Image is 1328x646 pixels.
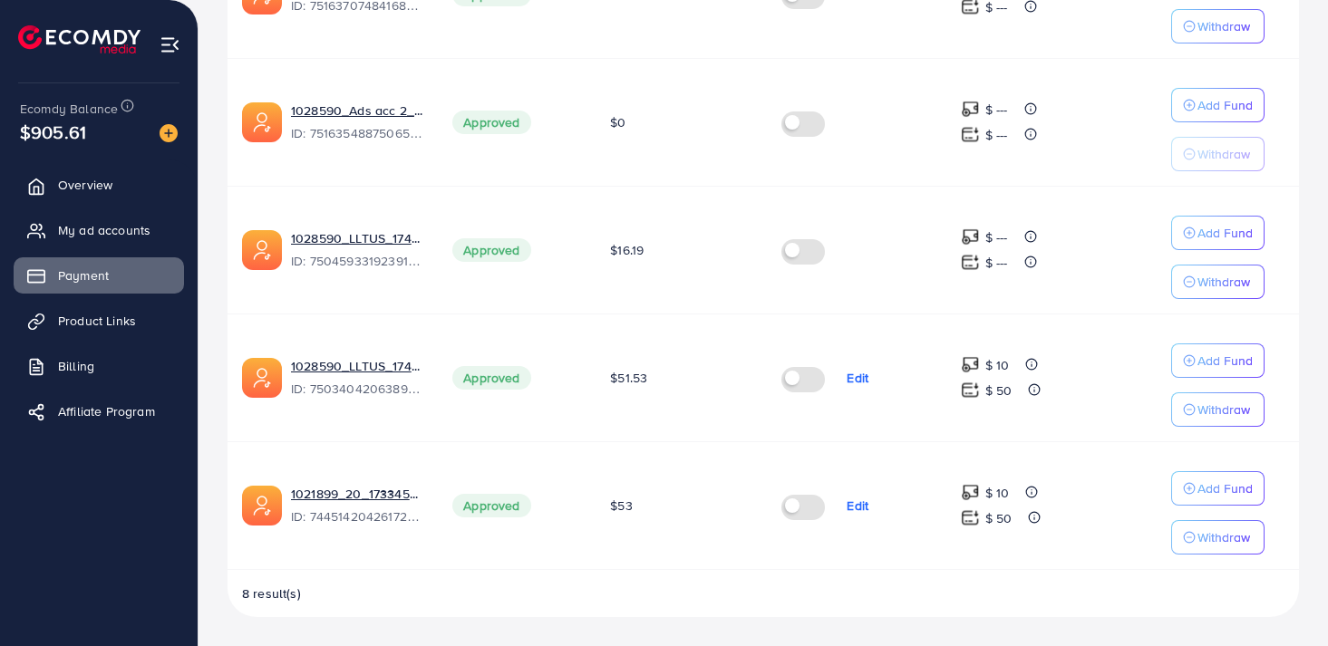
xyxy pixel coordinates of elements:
span: 8 result(s) [242,584,301,603]
span: Billing [58,357,94,375]
p: $ 50 [985,507,1013,529]
a: Billing [14,348,184,384]
div: <span class='underline'>1028590_Ads acc 2_1750038037587</span></br>7516354887506526216 [291,101,423,143]
span: Approved [452,366,530,390]
a: My ad accounts [14,212,184,248]
p: $ --- [985,252,1008,274]
button: Add Fund [1171,216,1265,250]
span: Approved [452,494,530,517]
div: <span class='underline'>1028590_LLTUS_1747299399581</span></br>7504593319239188487 [291,229,423,271]
span: Approved [452,111,530,134]
a: Payment [14,257,184,294]
img: top-up amount [961,381,980,400]
span: Overview [58,176,112,194]
img: ic-ads-acc.e4c84228.svg [242,358,282,398]
img: top-up amount [961,253,980,272]
span: $51.53 [610,369,647,387]
img: ic-ads-acc.e4c84228.svg [242,230,282,270]
span: My ad accounts [58,221,150,239]
button: Add Fund [1171,343,1265,378]
iframe: Chat [1251,564,1314,632]
p: Add Fund [1197,477,1253,499]
img: top-up amount [961,508,980,527]
img: top-up amount [961,100,980,119]
img: ic-ads-acc.e4c84228.svg [242,486,282,525]
p: Withdraw [1197,526,1250,548]
span: ID: 7445142042617298945 [291,507,423,525]
button: Withdraw [1171,392,1265,427]
button: Withdraw [1171,9,1265,43]
img: top-up amount [961,227,980,246]
a: Product Links [14,303,184,339]
button: Add Fund [1171,88,1265,122]
span: Product Links [58,312,136,330]
span: Payment [58,266,109,284]
span: Ecomdy Balance [20,100,118,118]
button: Add Fund [1171,471,1265,506]
span: $0 [610,113,625,131]
div: <span class='underline'>1028590_LLTUS_1747022572557</span></br>7503404206389215250 [291,357,423,399]
p: Add Fund [1197,94,1253,116]
button: Withdraw [1171,137,1265,171]
span: $16.19 [610,241,644,259]
p: Add Fund [1197,350,1253,371]
a: 1028590_LLTUS_1747299399581 [291,229,423,247]
img: menu [160,34,180,55]
p: Add Fund [1197,222,1253,244]
span: Affiliate Program [58,402,155,420]
img: logo [18,25,141,53]
span: ID: 7504593319239188487 [291,252,423,270]
img: image [160,124,178,142]
img: top-up amount [961,125,980,144]
div: <span class='underline'>1021899_20_1733457221833</span></br>7445142042617298945 [291,485,423,526]
img: top-up amount [961,355,980,374]
p: Withdraw [1197,143,1250,165]
img: ic-ads-acc.e4c84228.svg [242,102,282,142]
p: $ 10 [985,354,1010,376]
a: 1021899_20_1733457221833 [291,485,423,503]
a: Overview [14,167,184,203]
a: 1028590_Ads acc 2_1750038037587 [291,101,423,120]
p: $ --- [985,124,1008,146]
p: $ --- [985,99,1008,121]
p: Edit [847,367,868,389]
button: Withdraw [1171,520,1265,554]
p: $ 50 [985,380,1013,401]
span: $53 [610,497,632,515]
p: Withdraw [1197,15,1250,37]
span: ID: 7516354887506526216 [291,124,423,142]
p: Edit [847,495,868,516]
p: $ 10 [985,482,1010,504]
span: ID: 7503404206389215250 [291,380,423,398]
a: Affiliate Program [14,393,184,429]
span: Approved [452,238,530,262]
p: $ --- [985,227,1008,248]
p: Withdraw [1197,271,1250,293]
a: 1028590_LLTUS_1747022572557 [291,357,423,375]
button: Withdraw [1171,265,1265,299]
img: top-up amount [961,483,980,502]
p: Withdraw [1197,399,1250,420]
span: $905.61 [20,119,86,145]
